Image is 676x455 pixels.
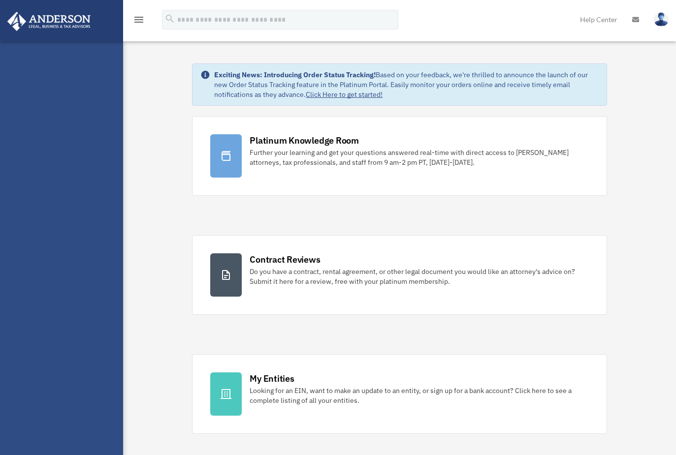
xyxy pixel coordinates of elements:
[133,14,145,26] i: menu
[250,372,294,385] div: My Entities
[214,70,598,99] div: Based on your feedback, we're thrilled to announce the launch of our new Order Status Tracking fe...
[250,134,359,147] div: Platinum Knowledge Room
[192,354,607,434] a: My Entities Looking for an EIN, want to make an update to an entity, or sign up for a bank accoun...
[192,116,607,196] a: Platinum Knowledge Room Further your learning and get your questions answered real-time with dire...
[250,148,588,167] div: Further your learning and get your questions answered real-time with direct access to [PERSON_NAM...
[250,386,588,405] div: Looking for an EIN, want to make an update to an entity, or sign up for a bank account? Click her...
[164,13,175,24] i: search
[250,253,320,266] div: Contract Reviews
[306,90,383,99] a: Click Here to get started!
[192,235,607,315] a: Contract Reviews Do you have a contract, rental agreement, or other legal document you would like...
[4,12,94,31] img: Anderson Advisors Platinum Portal
[250,267,588,286] div: Do you have a contract, rental agreement, or other legal document you would like an attorney's ad...
[654,12,669,27] img: User Pic
[214,70,376,79] strong: Exciting News: Introducing Order Status Tracking!
[133,17,145,26] a: menu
